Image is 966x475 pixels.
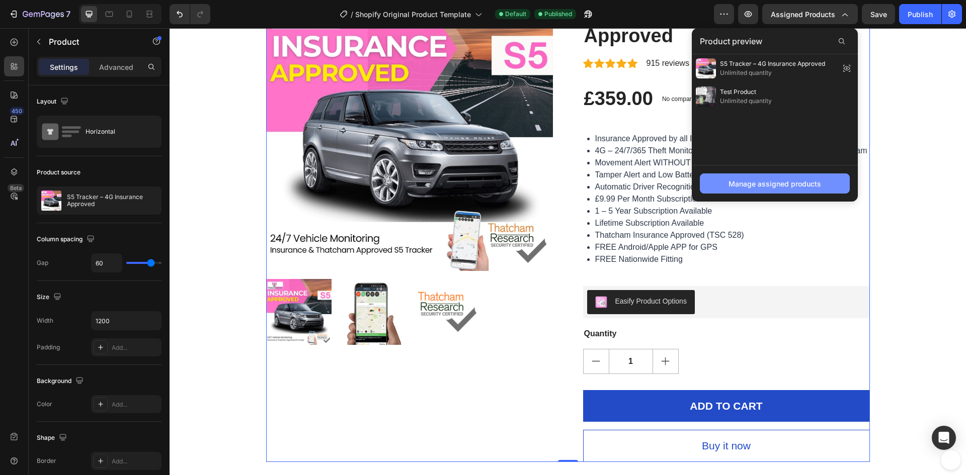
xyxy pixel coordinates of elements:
[426,129,700,141] li: Movement Alert WITHOUT Ignition On
[720,87,772,97] span: Test Product
[720,68,825,77] span: Unlimited quantity
[426,225,700,237] li: FREE Nationwide Fitting
[37,258,48,267] div: Gap
[170,28,966,475] iframe: Design area
[720,59,825,68] span: S5 Tracker – 4G Insurance Approved
[92,312,161,330] input: Auto
[696,86,716,107] img: preview-img
[67,194,157,208] p: S5 Tracker – 4G Insurance Approved
[37,456,56,465] div: Border
[426,153,700,165] li: Automatic Driver Recognition (ADR) Tag X1 Included
[426,201,700,213] li: Thatcham Insurance Approved (TSC 528)
[414,402,700,434] button: Buy it now
[37,95,70,109] div: Layout
[66,8,70,20] p: 7
[426,213,700,225] li: FREE Android/Apple APP for GPS
[720,97,772,106] span: Unlimited quantity
[771,9,835,20] span: Assigned Products
[50,62,78,72] p: Settings
[112,457,159,466] div: Add...
[37,316,53,325] div: Width
[484,321,509,345] button: increment
[112,400,159,409] div: Add...
[86,120,147,143] div: Horizontal
[700,35,762,47] span: Product preview
[446,268,517,278] div: Easify Product Options
[932,426,956,450] div: Open Intercom Messenger
[49,36,134,48] p: Product
[426,105,700,117] li: Insurance Approved by all Insurers
[37,291,63,304] div: Size
[870,10,887,19] span: Save
[414,58,485,83] div: £359.00
[426,117,700,129] li: 4G – 24/7/365 Theft Monitoring by our dedicated UK based Monitoring Team
[414,362,700,394] button: ADD TO CART
[899,4,941,24] button: Publish
[493,68,540,74] p: No compare price
[414,299,700,313] div: Quantity
[112,343,159,352] div: Add...
[92,254,122,272] input: Auto
[439,321,484,345] input: quantity
[99,62,133,72] p: Advanced
[532,410,581,426] div: Buy it now
[41,191,61,211] img: product feature img
[729,178,821,189] div: Manage assigned products
[862,4,895,24] button: Save
[37,374,86,388] div: Background
[505,10,526,19] span: Default
[351,9,353,20] span: /
[355,9,471,20] span: Shopify Original Product Template
[908,9,933,20] div: Publish
[170,4,210,24] div: Undo/Redo
[414,321,439,345] button: decrement
[762,4,858,24] button: Assigned Products
[426,165,700,177] li: £9.99 Per Month Subscription – No Contract
[426,141,700,153] li: Tamper Alert and Low Battery
[696,58,716,78] img: preview-img
[8,184,24,192] div: Beta
[418,262,525,286] button: Easify Product Options
[700,173,850,194] button: Manage assigned products
[37,431,69,445] div: Shape
[544,10,572,19] span: Published
[426,189,700,201] li: Lifetime Subscription Available
[10,107,24,115] div: 450
[37,343,60,352] div: Padding
[553,66,587,75] p: No discount
[37,400,52,409] div: Color
[37,168,80,177] div: Product source
[426,177,700,189] li: 1 – 5 Year Subscription Available
[4,4,75,24] button: 7
[477,29,520,41] p: 915 reviews
[520,370,593,386] div: ADD TO CART
[37,233,97,246] div: Column spacing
